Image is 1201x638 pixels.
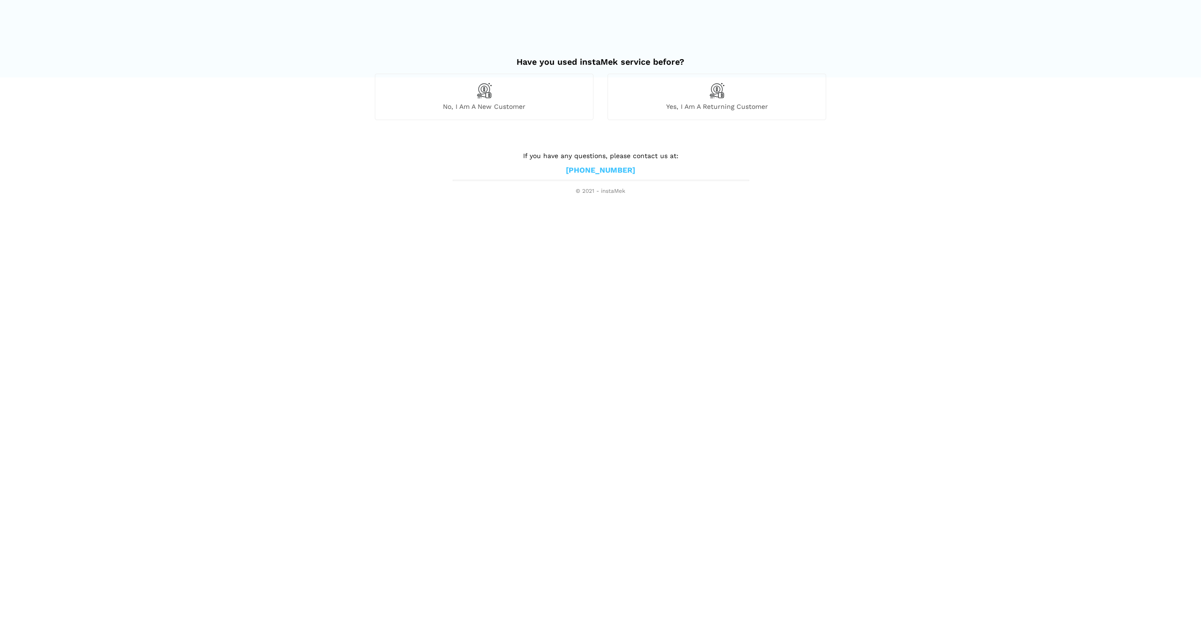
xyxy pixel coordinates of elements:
a: [PHONE_NUMBER] [566,166,635,175]
span: © 2021 - instaMek [453,188,748,195]
h2: Have you used instaMek service before? [375,47,826,67]
span: Yes, I am a returning customer [608,102,826,111]
span: No, I am a new customer [375,102,593,111]
p: If you have any questions, please contact us at: [453,151,748,161]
